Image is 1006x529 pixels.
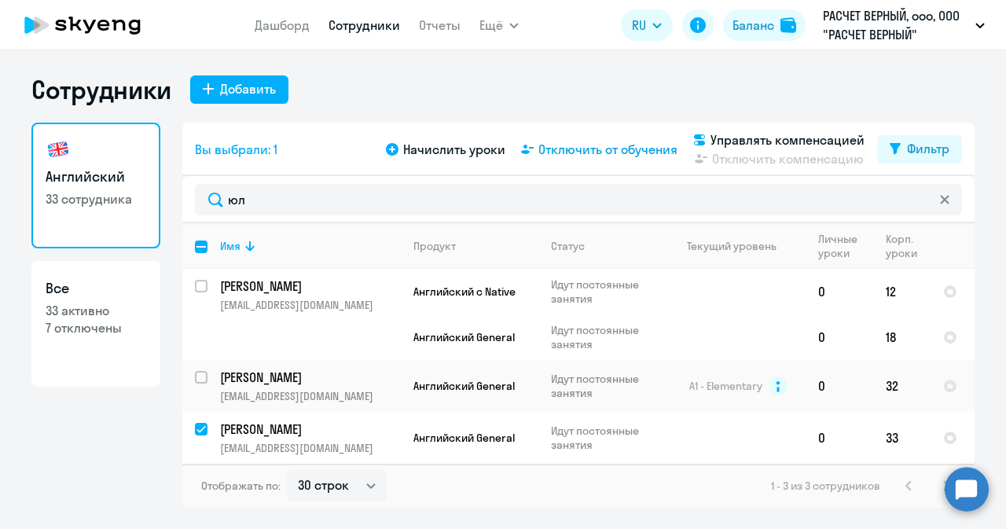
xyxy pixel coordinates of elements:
a: [PERSON_NAME] [220,277,400,295]
a: Английский33 сотрудника [31,123,160,248]
div: Личные уроки [818,232,872,260]
td: 0 [806,412,873,464]
span: Ещё [479,16,503,35]
p: [PERSON_NAME] [220,277,398,295]
div: Имя [220,239,240,253]
img: english [46,137,71,162]
div: Имя [220,239,400,253]
div: Фильтр [907,139,949,158]
p: [PERSON_NAME] [220,421,398,438]
td: 0 [806,360,873,412]
p: Идут постоянные занятия [551,424,659,452]
button: Добавить [190,75,288,104]
span: Английский General [413,431,515,445]
a: Дашборд [255,17,310,33]
span: Вы выбрали: 1 [195,140,277,159]
p: 33 активно [46,302,146,319]
span: Начислить уроки [403,140,505,159]
span: Английский General [413,379,515,393]
span: A1 - Elementary [689,379,762,393]
p: Идут постоянные занятия [551,277,659,306]
div: Корп. уроки [886,232,930,260]
p: [EMAIL_ADDRESS][DOMAIN_NAME] [220,441,400,455]
div: Текущий уровень [672,239,805,253]
p: 33 сотрудника [46,190,146,208]
a: Сотрудники [329,17,400,33]
a: Все33 активно7 отключены [31,261,160,387]
div: Текущий уровень [687,239,777,253]
span: 1 - 3 из 3 сотрудников [771,479,880,493]
h3: Все [46,278,146,299]
td: 0 [806,269,873,314]
div: Статус [551,239,585,253]
button: РАСЧЕТ ВЕРНЫЙ, ооо, ООО "РАСЧЕТ ВЕРНЫЙ" [815,6,993,44]
h3: Английский [46,167,146,187]
h1: Сотрудники [31,74,171,105]
p: 7 отключены [46,319,146,336]
input: Поиск по имени, email, продукту или статусу [195,184,962,215]
div: Баланс [732,16,774,35]
div: Добавить [220,79,276,98]
span: Английский с Native [413,285,516,299]
p: [EMAIL_ADDRESS][DOMAIN_NAME] [220,298,400,312]
td: 18 [873,314,931,360]
span: RU [632,16,646,35]
a: [PERSON_NAME] [220,421,400,438]
span: Отключить от обучения [538,140,677,159]
img: balance [780,17,796,33]
span: Отображать по: [201,479,281,493]
td: 0 [806,314,873,360]
td: 32 [873,360,931,412]
p: Идут постоянные занятия [551,372,659,400]
button: RU [621,9,673,41]
button: Ещё [479,9,519,41]
p: РАСЧЕТ ВЕРНЫЙ, ооо, ООО "РАСЧЕТ ВЕРНЫЙ" [823,6,969,44]
span: Управлять компенсацией [710,130,865,149]
a: [PERSON_NAME] [220,369,400,386]
div: Продукт [413,239,456,253]
button: Фильтр [877,135,962,163]
td: 12 [873,269,931,314]
td: 33 [873,412,931,464]
p: [PERSON_NAME] [220,369,398,386]
p: [EMAIL_ADDRESS][DOMAIN_NAME] [220,389,400,403]
p: Идут постоянные занятия [551,323,659,351]
span: Английский General [413,330,515,344]
a: Отчеты [419,17,461,33]
button: Балансbalance [723,9,806,41]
